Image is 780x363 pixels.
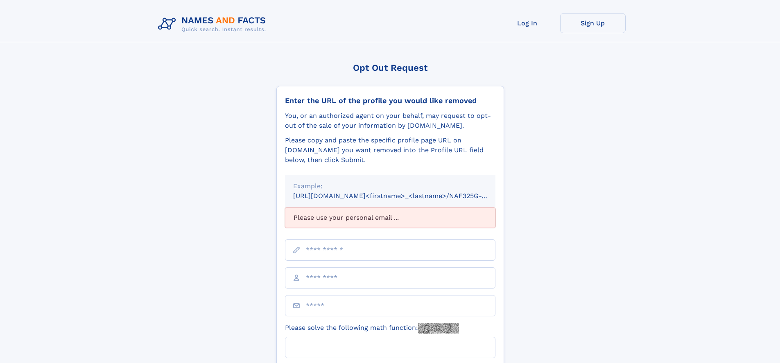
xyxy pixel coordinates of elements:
img: Logo Names and Facts [155,13,273,35]
a: Log In [495,13,560,33]
div: Example: [293,181,487,191]
small: [URL][DOMAIN_NAME]<firstname>_<lastname>/NAF325G-xxxxxxxx [293,192,511,200]
div: Opt Out Request [276,63,504,73]
div: Please use your personal email ... [285,207,495,228]
a: Sign Up [560,13,626,33]
div: Enter the URL of the profile you would like removed [285,96,495,105]
div: You, or an authorized agent on your behalf, may request to opt-out of the sale of your informatio... [285,111,495,131]
label: Please solve the following math function: [285,323,459,334]
div: Please copy and paste the specific profile page URL on [DOMAIN_NAME] you want removed into the Pr... [285,135,495,165]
